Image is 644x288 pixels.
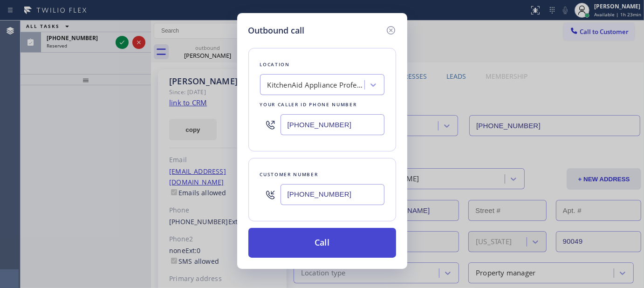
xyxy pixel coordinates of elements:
[260,170,384,179] div: Customer number
[260,60,384,69] div: Location
[248,24,305,37] h5: Outbound call
[281,114,384,135] input: (123) 456-7890
[267,80,365,90] div: KitchenAid Appliance Professionals [GEOGRAPHIC_DATA]
[281,184,384,205] input: (123) 456-7890
[260,100,384,110] div: Your caller id phone number
[248,228,396,258] button: Call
